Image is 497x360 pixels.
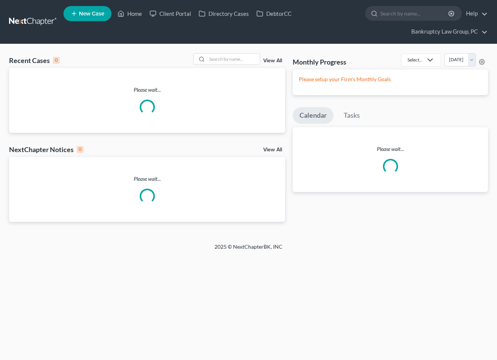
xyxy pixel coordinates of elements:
[146,7,195,20] a: Client Portal
[33,243,464,257] div: 2025 © NextChapterBK, INC
[380,6,449,20] input: Search by name...
[293,57,346,66] h3: Monthly Progress
[253,7,295,20] a: DebtorCC
[293,145,488,153] p: Please wait...
[53,57,60,64] div: 0
[9,175,285,183] p: Please wait...
[293,107,333,124] a: Calendar
[263,58,282,63] a: View All
[299,75,482,83] p: Please setup your Firm's Monthly Goals
[263,147,282,152] a: View All
[195,7,253,20] a: Directory Cases
[9,56,60,65] div: Recent Cases
[79,11,104,17] span: New Case
[337,107,367,124] a: Tasks
[114,7,146,20] a: Home
[77,146,83,153] div: 0
[207,54,260,65] input: Search by name...
[9,86,285,94] p: Please wait...
[9,145,83,154] div: NextChapter Notices
[462,7,488,20] a: Help
[407,57,423,63] div: Select...
[407,25,488,38] a: Bankruptcy Law Group, PC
